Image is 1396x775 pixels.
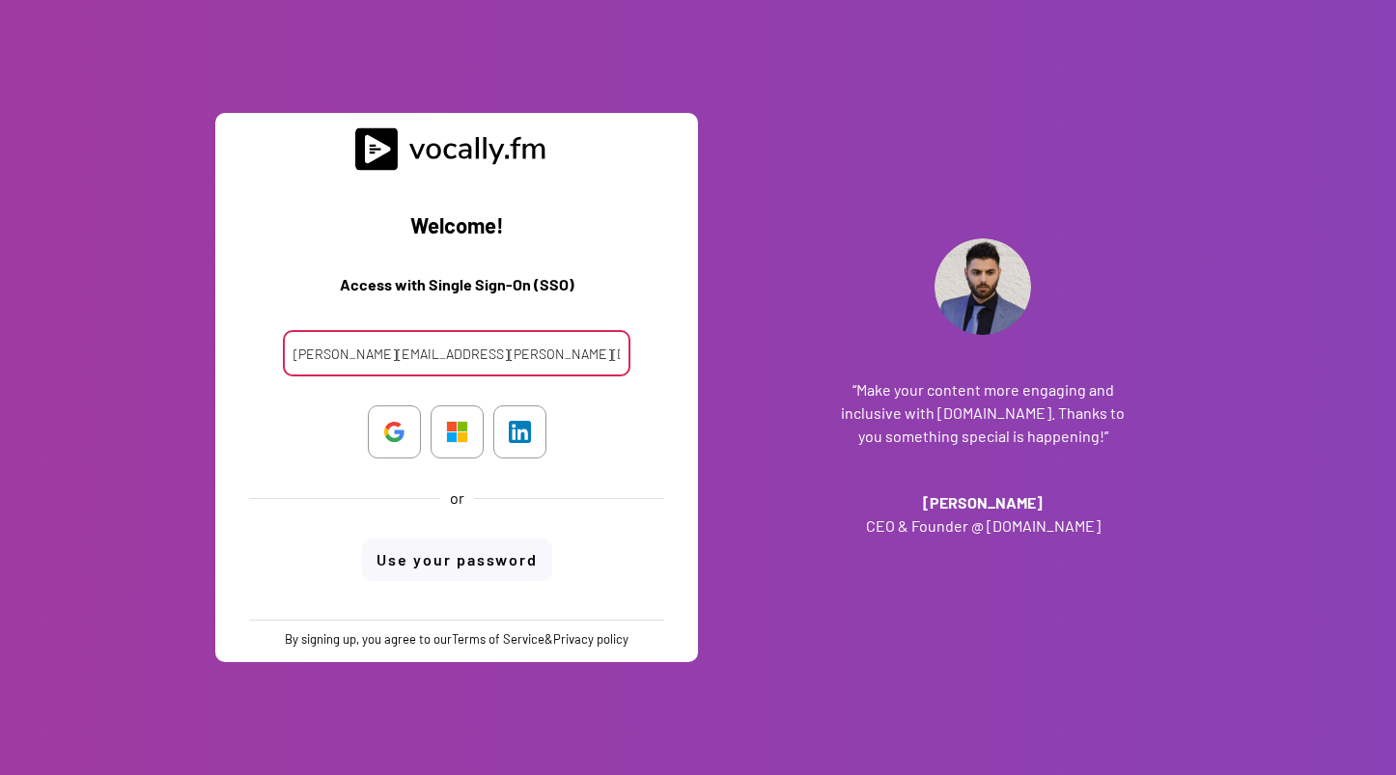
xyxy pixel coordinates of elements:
[838,514,1128,538] h3: CEO & Founder @ [DOMAIN_NAME]
[230,273,684,308] h3: Access with Single Sign-On (SSO)
[838,491,1128,514] h3: [PERSON_NAME]
[446,421,468,443] img: Microsoft_logo.svg
[838,378,1128,448] h3: “Make your content more engaging and inclusive with [DOMAIN_NAME]. Thanks to you something specia...
[230,209,684,244] h2: Welcome!
[452,631,544,647] a: Terms of Service
[355,127,558,171] img: vocally%20logo.svg
[509,421,531,443] img: LinkedIn_icon.svg
[553,631,628,647] a: Privacy policy
[362,539,552,581] button: Use your password
[450,487,464,509] div: or
[935,238,1031,335] img: Addante_Profile.png
[383,421,405,443] img: Google_%22G%22_logo.svg
[285,630,628,648] div: By signing up, you agree to our &
[283,330,630,376] input: Your email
